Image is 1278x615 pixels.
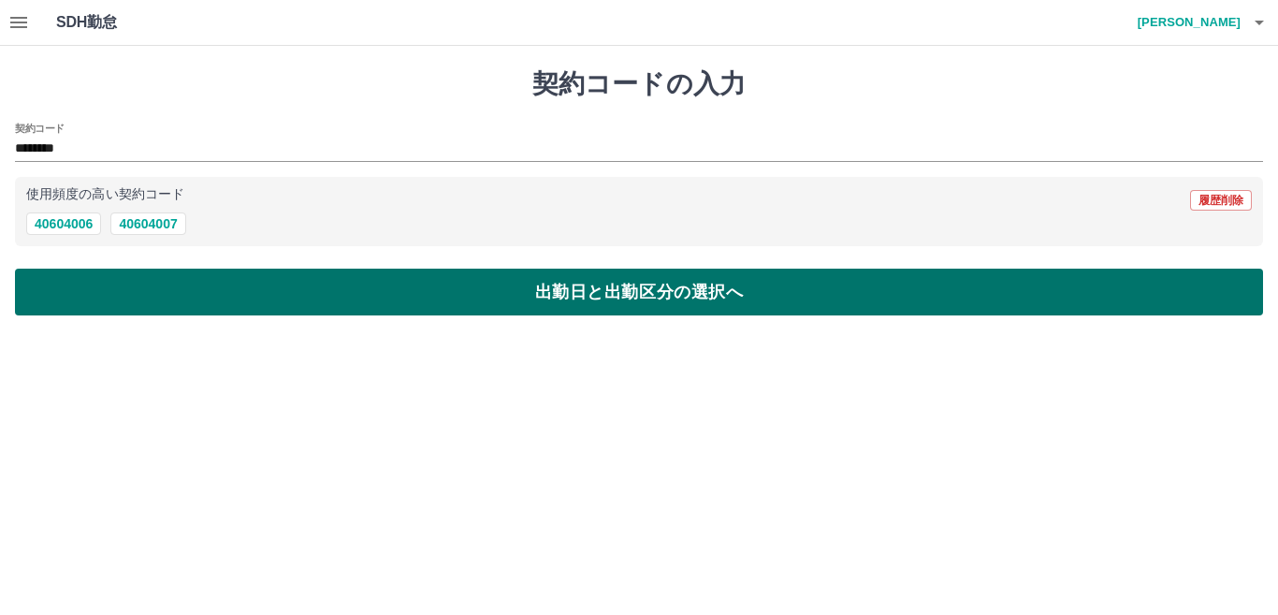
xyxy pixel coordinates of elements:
button: 履歴削除 [1190,190,1252,211]
button: 出勤日と出勤区分の選択へ [15,269,1263,315]
h1: 契約コードの入力 [15,68,1263,100]
p: 使用頻度の高い契約コード [26,188,184,201]
button: 40604007 [110,212,185,235]
button: 40604006 [26,212,101,235]
h2: 契約コード [15,121,65,136]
